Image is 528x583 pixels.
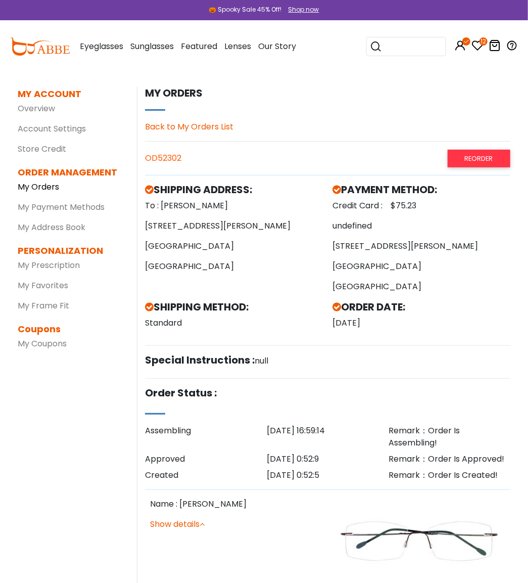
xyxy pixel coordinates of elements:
[283,5,319,14] a: Shop now
[145,301,322,313] h5: SHIPPING METHOD:
[389,469,510,481] div: Remark：Order Is Created!
[18,300,69,311] a: My Frame Fit
[145,220,322,232] p: [STREET_ADDRESS][PERSON_NAME]
[18,165,122,179] dt: ORDER MANAGEMENT
[333,200,510,212] p: Credit Card : $75.23
[145,387,217,399] h5: Order Status :
[18,322,122,336] dt: Coupons
[150,498,322,510] p: Name : [PERSON_NAME]
[18,103,55,114] a: Overview
[333,260,510,273] p: [GEOGRAPHIC_DATA]
[479,37,488,46] i: 12
[333,281,510,293] p: [GEOGRAPHIC_DATA]
[18,143,66,155] a: Store Credit
[145,121,233,132] a: Back to My Orders List
[145,260,322,273] p: [GEOGRAPHIC_DATA]
[389,425,510,449] div: Remark：Order Is Assembling!
[471,41,484,53] a: 12
[333,220,510,232] p: undefined
[145,469,267,481] div: Created
[448,150,510,167] a: Reorder
[145,184,322,196] h5: SHIPPING ADDRESS:
[267,453,389,465] div: [DATE] 0:52:9
[10,37,70,56] img: abbeglasses.com
[18,201,105,213] a: My Payment Methods
[145,87,510,99] h5: My orders
[18,338,67,349] a: My Coupons
[333,184,510,196] h5: PAYMENT METHOD:
[18,244,122,257] dt: PERSONALIZATION
[145,150,510,167] div: OD52302
[145,200,322,212] p: To : [PERSON_NAME]
[145,425,267,449] div: Assembling
[258,40,296,52] span: Our Story
[145,240,322,252] p: [GEOGRAPHIC_DATA]
[209,5,282,14] div: 🎃 Spooky Sale 45% Off!
[267,425,389,449] div: [DATE] 16:59:14
[145,317,182,329] span: Standard
[18,181,59,193] a: My Orders
[130,40,174,52] span: Sunglasses
[333,240,510,252] p: [STREET_ADDRESS][PERSON_NAME]
[150,518,205,530] a: Show details
[224,40,251,52] span: Lenses
[18,123,86,134] a: Account Settings
[18,280,68,291] a: My Favorites
[289,5,319,14] div: Shop now
[181,40,217,52] span: Featured
[145,453,267,465] div: Approved
[255,355,268,367] span: null
[18,87,81,101] dt: MY ACCOUNT
[145,354,255,366] h5: Special Instructions :
[333,301,510,313] h5: ORDER DATE:
[389,453,510,465] div: Remark：Order Is Approved!
[333,317,510,329] p: [DATE]
[267,469,389,481] div: [DATE] 0:52:5
[80,40,123,52] span: Eyeglasses
[18,259,80,271] a: My Prescription
[18,221,85,233] a: My Address Book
